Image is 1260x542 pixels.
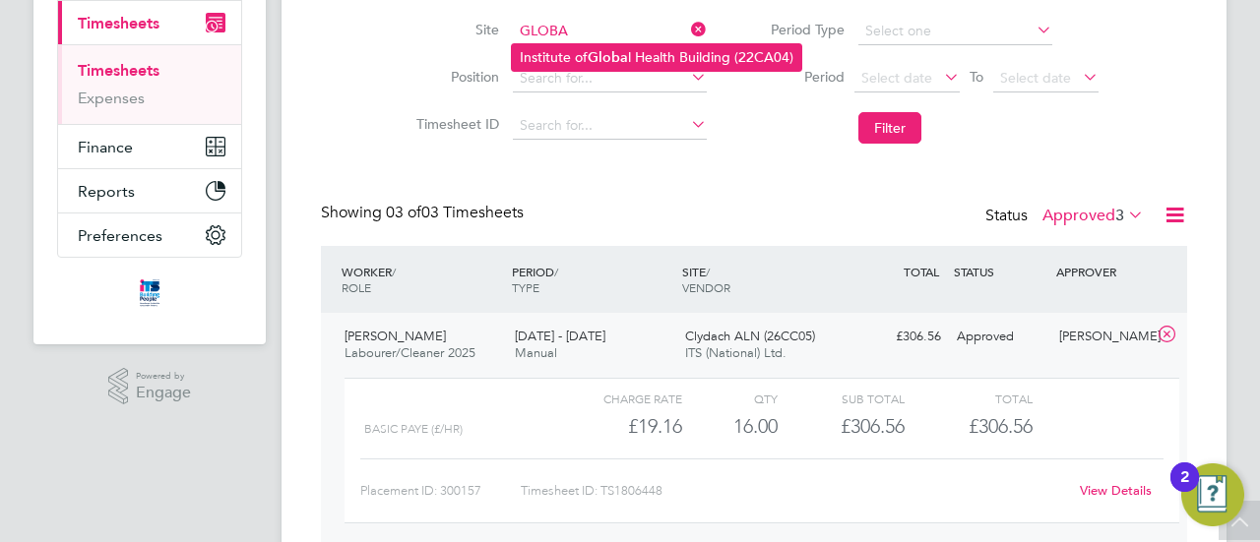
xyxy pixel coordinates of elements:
[512,279,539,295] span: TYPE
[685,328,815,344] span: Clydach ALN (26CC05)
[1051,321,1154,353] div: [PERSON_NAME]
[685,344,787,361] span: ITS (National) Ltd.
[507,254,677,305] div: PERIOD
[136,385,191,401] span: Engage
[410,115,499,133] label: Timesheet ID
[1180,477,1189,503] div: 2
[78,61,159,80] a: Timesheets
[682,410,778,443] div: 16.00
[58,1,241,44] button: Timesheets
[515,328,605,344] span: [DATE] - [DATE]
[682,279,730,295] span: VENDOR
[949,321,1051,353] div: Approved
[513,65,707,92] input: Search for...
[136,368,191,385] span: Powered by
[905,387,1032,410] div: Total
[554,264,558,279] span: /
[386,203,421,222] span: 03 of
[969,414,1033,438] span: £306.56
[555,410,682,443] div: £19.16
[512,44,801,71] li: Institute of l Health Building (22CA04)
[321,203,528,223] div: Showing
[847,321,949,353] div: £306.56
[677,254,848,305] div: SITE
[58,213,241,257] button: Preferences
[682,387,778,410] div: QTY
[58,44,241,124] div: Timesheets
[858,112,921,144] button: Filter
[515,344,557,361] span: Manual
[78,138,133,156] span: Finance
[1042,206,1144,225] label: Approved
[513,112,707,140] input: Search for...
[778,387,905,410] div: Sub Total
[410,21,499,38] label: Site
[858,18,1052,45] input: Select one
[78,14,159,32] span: Timesheets
[345,344,475,361] span: Labourer/Cleaner 2025
[964,64,989,90] span: To
[78,182,135,201] span: Reports
[386,203,524,222] span: 03 Timesheets
[756,68,845,86] label: Period
[337,254,507,305] div: WORKER
[360,475,521,507] div: Placement ID: 300157
[78,226,162,245] span: Preferences
[949,254,1051,289] div: STATUS
[364,422,463,436] span: Basic PAYE (£/HR)
[345,328,446,344] span: [PERSON_NAME]
[1181,463,1244,526] button: Open Resource Center, 2 new notifications
[521,475,1067,507] div: Timesheet ID: TS1806448
[756,21,845,38] label: Period Type
[1000,69,1071,87] span: Select date
[1051,254,1154,289] div: APPROVER
[58,125,241,168] button: Finance
[555,387,682,410] div: Charge rate
[706,264,710,279] span: /
[588,49,628,66] b: Globa
[513,18,707,45] input: Search for...
[108,368,192,405] a: Powered byEngage
[985,203,1148,230] div: Status
[57,277,242,309] a: Go to home page
[78,89,145,107] a: Expenses
[778,410,905,443] div: £306.56
[58,169,241,212] button: Reports
[136,277,163,309] img: itsconstruction-logo-retina.png
[861,69,932,87] span: Select date
[410,68,499,86] label: Position
[1115,206,1124,225] span: 3
[392,264,396,279] span: /
[342,279,371,295] span: ROLE
[1080,482,1152,499] a: View Details
[904,264,939,279] span: TOTAL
